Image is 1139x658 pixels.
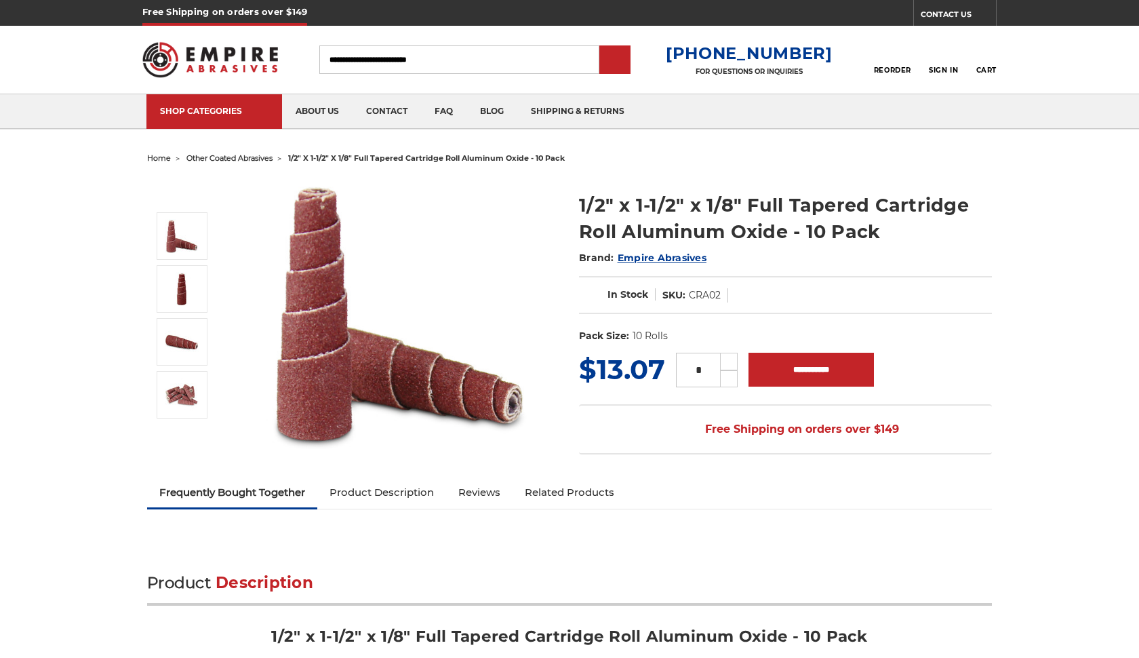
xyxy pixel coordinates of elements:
a: Cart [976,45,997,75]
a: CONTACT US [921,7,996,26]
input: Submit [601,47,628,74]
a: Frequently Bought Together [147,478,317,507]
span: Cart [976,66,997,75]
span: Sign In [929,66,958,75]
a: contact [353,94,421,129]
a: Empire Abrasives [618,252,706,264]
a: Product Description [317,478,446,507]
span: Free Shipping on orders over $149 [673,416,899,443]
a: shipping & returns [517,94,638,129]
dd: CRA02 [689,288,721,303]
span: In Stock [607,288,648,301]
span: Reorder [874,66,911,75]
img: Cartridge Roll 1" x 2" x 1/4" Tapered A/O [165,378,199,412]
img: Cartridge Roll 1/2" x 1-1/2" x 1/8" Tapered Aluminum Oxide [165,325,199,359]
h1: 1/2" x 1-1/2" x 1/8" Full Tapered Cartridge Roll Aluminum Oxide - 10 Pack [579,192,992,245]
a: [PHONE_NUMBER] [666,43,833,63]
span: 1/2" x 1-1/2" x 1/8" full tapered cartridge roll aluminum oxide - 10 pack [288,153,565,163]
span: Product [147,573,211,592]
a: faq [421,94,466,129]
a: other coated abrasives [186,153,273,163]
a: home [147,153,171,163]
img: Cartridge Roll 1/2" x 1-1/2" x 1/8" Full Tapered [165,219,199,253]
p: FOR QUESTIONS OR INQUIRIES [666,67,833,76]
a: Reorder [874,45,911,74]
a: Related Products [513,478,626,507]
span: Description [216,573,313,592]
a: blog [466,94,517,129]
h2: 1/2" x 1-1/2" x 1/8" Full Tapered Cartridge Roll Aluminum Oxide - 10 Pack [147,626,992,657]
dt: Pack Size: [579,329,629,343]
img: Empire Abrasives [142,33,278,86]
dt: SKU: [662,288,685,303]
span: Brand: [579,252,614,264]
a: Reviews [446,478,513,507]
div: SHOP CATEGORIES [160,106,268,116]
dd: 10 Rolls [633,329,668,343]
img: Cartridge Roll 1/2" x 1-1/2" x 1/8" Full Tapered [264,178,535,449]
span: $13.07 [579,353,665,386]
a: about us [282,94,353,129]
img: Tapered Cartridge Roll 1/2" x 1-1/2" x 1/8" [165,272,199,306]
